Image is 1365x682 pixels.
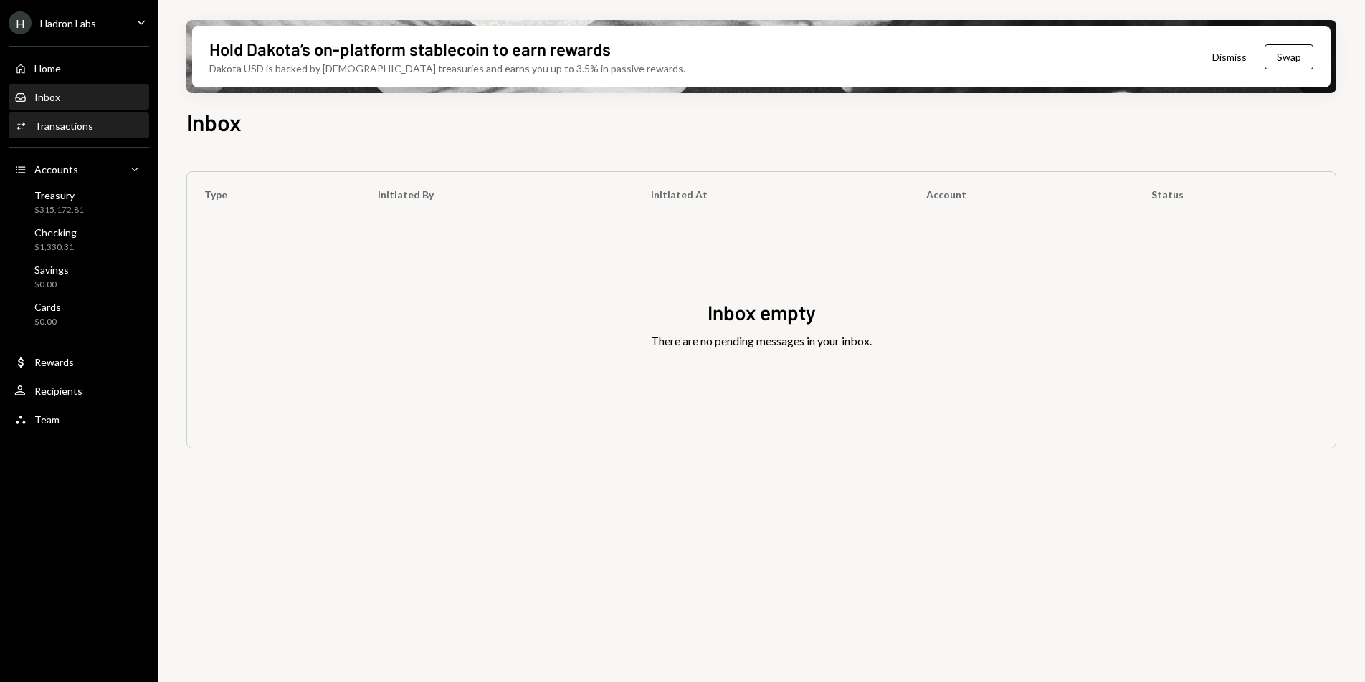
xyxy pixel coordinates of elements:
[34,279,69,291] div: $0.00
[9,406,149,432] a: Team
[34,385,82,397] div: Recipients
[34,189,84,201] div: Treasury
[34,241,77,254] div: $1,330.31
[9,156,149,182] a: Accounts
[9,222,149,256] a: Checking$1,330.31
[34,204,84,216] div: $315,172.81
[187,172,361,218] th: Type
[34,264,69,276] div: Savings
[209,37,611,61] div: Hold Dakota’s on-platform stablecoin to earn rewards
[186,107,242,136] h1: Inbox
[361,172,634,218] th: Initiated By
[34,356,74,368] div: Rewards
[34,316,61,328] div: $0.00
[9,11,32,34] div: H
[909,172,1134,218] th: Account
[209,61,685,76] div: Dakota USD is backed by [DEMOGRAPHIC_DATA] treasuries and earns you up to 3.5% in passive rewards.
[34,120,93,132] div: Transactions
[34,91,60,103] div: Inbox
[1134,172,1336,218] th: Status
[708,299,816,327] div: Inbox empty
[40,17,96,29] div: Hadron Labs
[651,332,872,350] div: There are no pending messages in your inbox.
[34,226,77,239] div: Checking
[9,185,149,219] a: Treasury$315,172.81
[9,259,149,294] a: Savings$0.00
[34,62,61,75] div: Home
[9,297,149,331] a: Cards$0.00
[34,163,78,176] div: Accounts
[9,84,149,110] a: Inbox
[1265,44,1313,69] button: Swap
[34,301,61,313] div: Cards
[34,413,60,426] div: Team
[9,112,149,138] a: Transactions
[9,378,149,403] a: Recipients
[634,172,909,218] th: Initiated At
[9,349,149,375] a: Rewards
[9,55,149,81] a: Home
[1194,40,1265,74] button: Dismiss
